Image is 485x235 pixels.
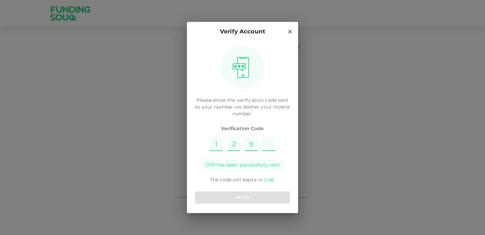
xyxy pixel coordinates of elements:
[227,138,240,151] input: Please enter OTP character 2
[195,97,290,117] p: Please enter the verification code sent to your number via Absher
[230,57,252,78] img: otpImage
[205,162,280,169] span: OTP has been successfully sent
[264,178,274,182] span: 2 : 48
[195,125,290,132] span: Verification Code
[220,27,265,36] p: Verify Account
[232,105,290,116] span: your mobile number
[245,138,258,151] input: Please enter OTP character 3
[210,178,263,182] span: The code will expire in
[262,138,276,151] input: Please enter OTP character 4
[209,138,223,151] input: Please enter OTP character 1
